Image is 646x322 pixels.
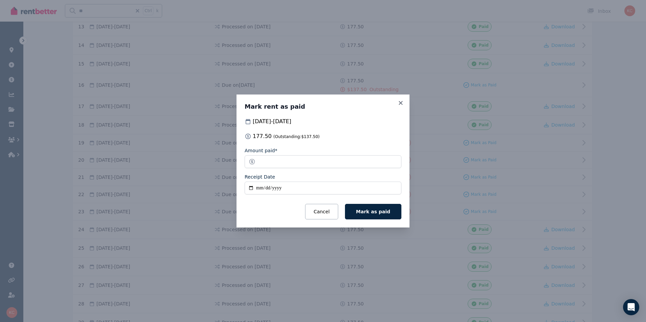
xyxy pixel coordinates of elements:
[245,103,401,111] h3: Mark rent as paid
[245,173,275,180] label: Receipt Date
[356,209,390,214] span: Mark as paid
[273,134,320,139] span: (Outstanding: $137.50 )
[345,204,401,219] button: Mark as paid
[253,132,320,140] span: 177.50
[245,147,277,154] label: Amount paid*
[253,117,291,126] span: [DATE] - [DATE]
[623,299,639,315] div: Open Intercom Messenger
[305,204,338,219] button: Cancel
